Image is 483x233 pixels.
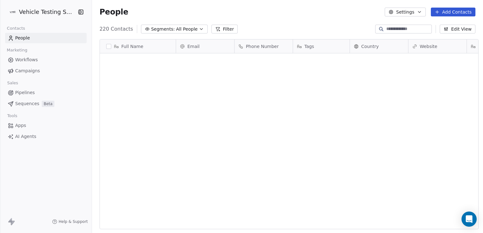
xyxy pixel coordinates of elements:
span: Apps [15,122,26,129]
div: grid [100,53,176,230]
div: Country [350,39,408,53]
span: Vehicle Testing Solutions [19,8,75,16]
a: SequencesBeta [5,99,87,109]
span: Phone Number [246,43,279,50]
div: Email [176,39,234,53]
span: People [15,35,30,41]
a: Apps [5,120,87,131]
span: Beta [42,101,54,107]
span: Email [187,43,200,50]
span: Country [361,43,379,50]
img: VTS%20Logo%20Darker.png [9,8,16,16]
span: Contacts [4,24,28,33]
span: Segments: [151,26,175,33]
span: All People [176,26,198,33]
span: Help & Support [58,219,88,224]
div: Website [408,39,467,53]
a: Help & Support [52,219,88,224]
a: Workflows [5,55,87,65]
span: Pipelines [15,89,35,96]
div: Full Name [100,39,176,53]
button: Add Contacts [431,8,475,16]
a: AI Agents [5,131,87,142]
div: Tags [293,39,350,53]
div: Phone Number [235,39,293,53]
span: Marketing [4,45,30,55]
a: Campaigns [5,66,87,76]
a: Pipelines [5,87,87,98]
span: Website [420,43,437,50]
span: Campaigns [15,68,40,74]
span: People [100,7,128,17]
a: People [5,33,87,43]
span: Sales [4,78,21,88]
span: Tags [304,43,314,50]
div: Open Intercom Messenger [462,212,477,227]
span: Tools [4,111,20,121]
button: Edit View [440,25,475,33]
span: Sequences [15,100,39,107]
span: Full Name [121,43,144,50]
span: Workflows [15,57,38,63]
button: Filter [211,25,238,33]
button: Settings [385,8,425,16]
button: Vehicle Testing Solutions [8,7,72,17]
span: AI Agents [15,133,36,140]
span: 220 Contacts [100,25,133,33]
